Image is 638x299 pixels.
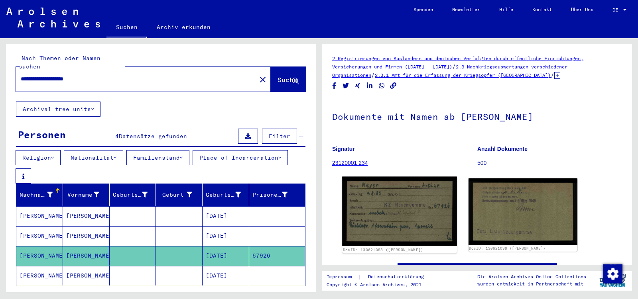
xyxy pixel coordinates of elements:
[203,226,249,246] mat-cell: [DATE]
[203,184,249,206] mat-header-cell: Geburtsdatum
[332,98,622,133] h1: Dokumente mit Namen ab [PERSON_NAME]
[66,191,99,199] div: Vorname
[19,55,100,70] mat-label: Nach Themen oder Namen suchen
[255,71,271,87] button: Clear
[477,159,622,167] p: 500
[159,188,202,201] div: Geburt‏
[278,76,297,84] span: Suche
[375,72,551,78] a: 2.3.1 Amt für die Erfassung der Kriegsopfer ([GEOGRAPHIC_DATA])
[20,188,63,201] div: Nachname
[342,177,457,246] img: 001.jpg
[63,226,110,246] mat-cell: [PERSON_NAME]
[156,184,203,206] mat-header-cell: Geburt‏
[252,188,297,201] div: Prisoner #
[598,270,628,290] img: yv_logo.png
[18,127,66,142] div: Personen
[16,246,63,266] mat-cell: [PERSON_NAME]
[63,206,110,226] mat-cell: [PERSON_NAME]
[63,266,110,285] mat-cell: [PERSON_NAME]
[16,184,63,206] mat-header-cell: Nachname
[115,133,119,140] span: 4
[249,184,305,206] mat-header-cell: Prisoner #
[16,206,63,226] mat-cell: [PERSON_NAME]
[106,18,147,38] a: Suchen
[269,133,290,140] span: Filter
[203,266,249,285] mat-cell: [DATE]
[477,273,586,280] p: Die Arolsen Archives Online-Collections
[371,71,375,78] span: /
[477,280,586,287] p: wurden entwickelt in Partnerschaft mit
[354,81,362,91] button: Share on Xing
[469,246,545,250] a: DocID: 130621098 ([PERSON_NAME])
[119,133,187,140] span: Datensätze gefunden
[147,18,220,37] a: Archiv erkunden
[113,191,148,199] div: Geburtsname
[327,273,358,281] a: Impressum
[16,266,63,285] mat-cell: [PERSON_NAME]
[362,273,433,281] a: Datenschutzerklärung
[113,188,158,201] div: Geburtsname
[203,206,249,226] mat-cell: [DATE]
[16,150,61,165] button: Religion
[271,67,306,92] button: Suche
[262,129,297,144] button: Filter
[343,248,423,252] a: DocID: 130621098 ([PERSON_NAME])
[378,81,386,91] button: Share on WhatsApp
[477,146,528,152] b: Anzahl Dokumente
[193,150,288,165] button: Place of Incarceration
[252,191,287,199] div: Prisoner #
[551,71,554,78] span: /
[66,188,109,201] div: Vorname
[203,246,249,266] mat-cell: [DATE]
[366,81,374,91] button: Share on LinkedIn
[342,81,350,91] button: Share on Twitter
[612,7,621,13] span: DE
[126,150,189,165] button: Familienstand
[469,178,578,245] img: 002.jpg
[332,160,368,166] a: 23120001 234
[16,102,100,117] button: Archival tree units
[63,246,110,266] mat-cell: [PERSON_NAME]
[603,264,622,283] img: Zustimmung ändern
[206,188,251,201] div: Geburtsdatum
[327,281,433,288] p: Copyright © Arolsen Archives, 2021
[63,184,110,206] mat-header-cell: Vorname
[159,191,192,199] div: Geburt‏
[206,191,241,199] div: Geburtsdatum
[6,8,100,27] img: Arolsen_neg.svg
[332,55,583,70] a: 2 Registrierungen von Ausländern und deutschen Verfolgten durch öffentliche Einrichtungen, Versic...
[327,273,433,281] div: |
[330,81,339,91] button: Share on Facebook
[16,226,63,246] mat-cell: [PERSON_NAME]
[20,191,53,199] div: Nachname
[64,150,123,165] button: Nationalität
[249,246,305,266] mat-cell: 67926
[258,75,268,84] mat-icon: close
[332,146,355,152] b: Signatur
[603,264,622,283] div: Zustimmung ändern
[110,184,156,206] mat-header-cell: Geburtsname
[389,81,398,91] button: Copy link
[452,63,456,70] span: /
